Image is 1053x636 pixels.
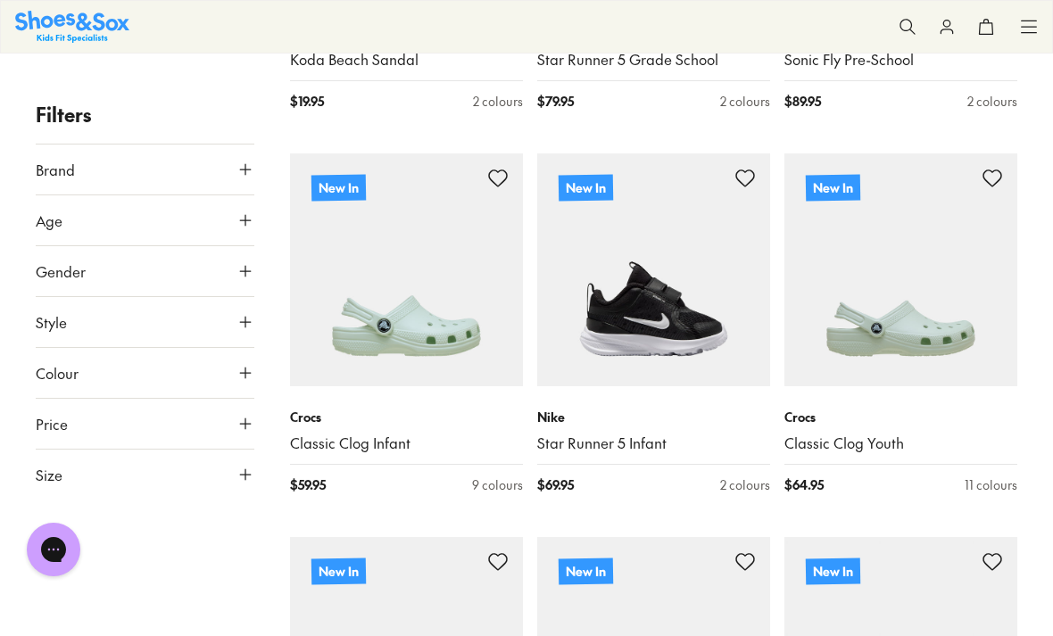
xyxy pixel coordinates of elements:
button: Brand [36,145,254,194]
button: Size [36,450,254,500]
p: Nike [537,408,770,426]
a: New In [537,153,770,386]
p: Crocs [784,408,1017,426]
div: 2 colours [967,92,1017,111]
span: Brand [36,159,75,180]
button: Price [36,399,254,449]
span: $ 64.95 [784,475,824,494]
a: New In [784,153,1017,386]
div: 2 colours [720,92,770,111]
span: $ 79.95 [537,92,574,111]
a: Star Runner 5 Infant [537,434,770,453]
div: 9 colours [472,475,523,494]
p: Crocs [290,408,523,426]
a: Sonic Fly Pre-School [784,50,1017,70]
span: $ 89.95 [784,92,821,111]
iframe: Gorgias live chat messenger [18,516,89,582]
button: Age [36,195,254,245]
span: Gender [36,260,86,282]
a: Shoes & Sox [15,11,129,42]
span: Price [36,413,68,434]
a: Classic Clog Youth [784,434,1017,453]
p: New In [311,175,366,202]
span: $ 69.95 [537,475,574,494]
img: SNS_Logo_Responsive.svg [15,11,129,42]
button: Colour [36,348,254,398]
a: Star Runner 5 Grade School [537,50,770,70]
span: $ 59.95 [290,475,326,494]
p: New In [559,558,613,584]
span: Style [36,311,67,333]
span: Age [36,210,62,231]
p: New In [806,175,860,202]
p: Filters [36,100,254,129]
div: 2 colours [720,475,770,494]
span: $ 19.95 [290,92,324,111]
p: New In [559,175,613,202]
span: Colour [36,362,79,384]
button: Style [36,297,254,347]
div: 2 colours [473,92,523,111]
button: Gender [36,246,254,296]
a: New In [290,153,523,386]
p: New In [311,558,366,584]
p: New In [806,558,860,584]
div: 11 colours [965,475,1017,494]
a: Koda Beach Sandal [290,50,523,70]
span: Size [36,464,62,485]
a: Classic Clog Infant [290,434,523,453]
